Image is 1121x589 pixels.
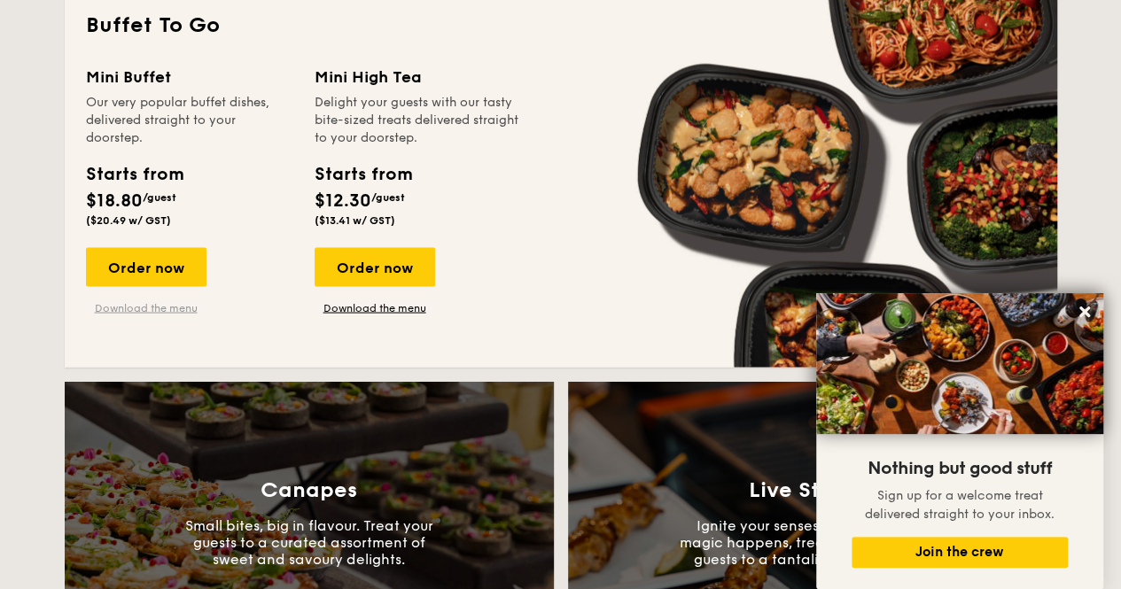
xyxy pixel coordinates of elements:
[315,300,435,314] a: Download the menu
[86,300,206,314] a: Download the menu
[868,458,1052,479] span: Nothing but good stuff
[749,477,876,502] h3: Live Station
[86,190,143,211] span: $18.80
[315,213,395,226] span: ($13.41 w/ GST)
[86,65,293,89] div: Mini Buffet
[1070,298,1099,326] button: Close
[315,93,522,146] div: Delight your guests with our tasty bite-sized treats delivered straight to your doorstep.
[315,247,435,286] div: Order now
[315,190,371,211] span: $12.30
[176,516,442,567] p: Small bites, big in flavour. Treat your guests to a curated assortment of sweet and savoury delig...
[680,516,946,567] p: Ignite your senses, where culinary magic happens, treating you and your guests to a tantalising e...
[143,190,176,203] span: /guest
[86,12,1036,40] h2: Buffet To Go
[315,160,411,187] div: Starts from
[816,293,1103,434] img: DSC07876-Edit02-Large.jpeg
[852,537,1068,568] button: Join the crew
[86,160,183,187] div: Starts from
[371,190,405,203] span: /guest
[86,93,293,146] div: Our very popular buffet dishes, delivered straight to your doorstep.
[86,247,206,286] div: Order now
[261,477,357,502] h3: Canapes
[315,65,522,89] div: Mini High Tea
[86,213,171,226] span: ($20.49 w/ GST)
[865,488,1055,522] span: Sign up for a welcome treat delivered straight to your inbox.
